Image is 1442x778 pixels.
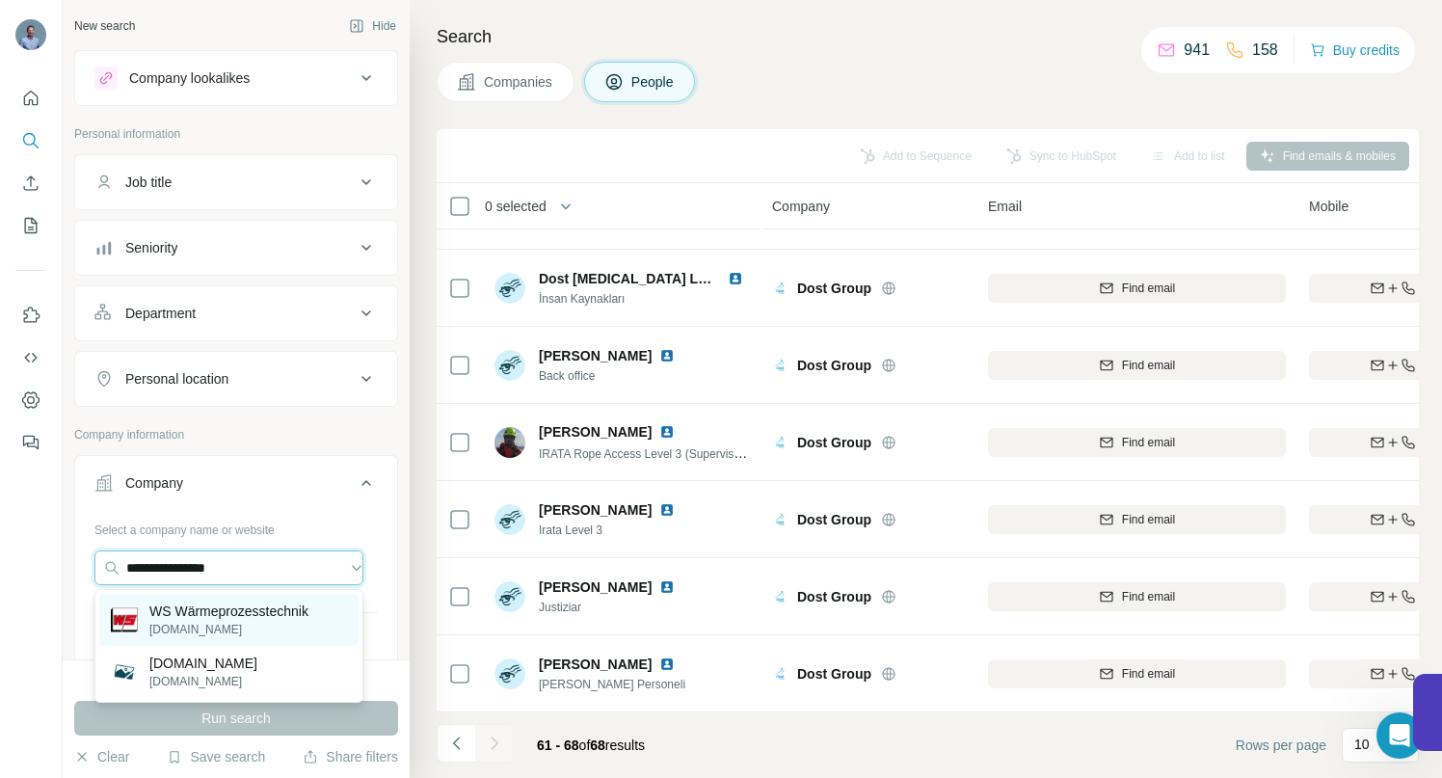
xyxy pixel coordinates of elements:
[539,522,682,539] span: Irata Level 3
[539,599,682,616] span: Justiziar
[129,68,250,88] div: Company lookalikes
[1184,39,1210,62] p: 941
[988,197,1022,216] span: Email
[75,225,397,271] button: Seniority
[74,17,135,35] div: New search
[772,281,788,296] img: Logo of Dost Group
[797,279,871,298] span: Dost Group
[15,340,46,375] button: Use Surfe API
[539,346,652,365] span: [PERSON_NAME]
[437,724,475,763] button: Navigate to previous page
[125,473,183,493] div: Company
[15,123,46,158] button: Search
[537,738,579,753] span: 61 - 68
[988,505,1286,534] button: Find email
[797,664,871,684] span: Dost Group
[111,658,138,685] img: dynaflox.com.cn
[74,426,398,443] p: Company information
[485,197,547,216] span: 0 selected
[988,659,1286,688] button: Find email
[125,304,196,323] div: Department
[1122,280,1175,297] span: Find email
[590,738,605,753] span: 68
[15,81,46,116] button: Quick start
[659,348,675,363] img: LinkedIn logo
[125,238,177,257] div: Seniority
[772,666,788,682] img: Logo of Dost Group
[797,587,871,606] span: Dost Group
[772,512,788,527] img: Logo of Dost Group
[303,747,398,766] button: Share filters
[988,428,1286,457] button: Find email
[539,676,685,693] span: [PERSON_NAME] Personeli
[728,271,743,286] img: LinkedIn logo
[494,504,525,535] img: Avatar
[74,125,398,143] p: Personal information
[15,19,46,50] img: Avatar
[75,159,397,205] button: Job title
[539,422,652,442] span: [PERSON_NAME]
[74,747,129,766] button: Clear
[149,654,257,673] p: [DOMAIN_NAME]
[149,602,308,621] p: WS Wärmeprozesstechnik
[1122,511,1175,528] span: Find email
[335,12,410,40] button: Hide
[539,655,652,674] span: [PERSON_NAME]
[494,581,525,612] img: Avatar
[75,356,397,402] button: Personal location
[494,658,525,689] img: Avatar
[1310,37,1400,64] button: Buy credits
[125,173,172,192] div: Job title
[631,72,676,92] span: People
[15,425,46,460] button: Feedback
[94,514,378,539] div: Select a company name or website
[539,500,652,520] span: [PERSON_NAME]
[659,657,675,672] img: LinkedIn logo
[539,577,652,597] span: [PERSON_NAME]
[15,383,46,417] button: Dashboard
[15,166,46,201] button: Enrich CSV
[149,673,257,690] p: [DOMAIN_NAME]
[579,738,591,753] span: of
[539,367,682,385] span: Back office
[494,350,525,381] img: Avatar
[659,424,675,440] img: LinkedIn logo
[988,582,1286,611] button: Find email
[494,273,525,304] img: Avatar
[125,369,228,389] div: Personal location
[1122,665,1175,683] span: Find email
[1236,736,1326,755] span: Rows per page
[15,298,46,333] button: Use Surfe on LinkedIn
[659,502,675,518] img: LinkedIn logo
[111,606,138,633] img: WS Wärmeprozesstechnik
[15,208,46,243] button: My lists
[1122,434,1175,451] span: Find email
[539,271,968,286] span: Dost [MEDICAL_DATA] LDA - Wind Energy Recruitment Consultant
[988,274,1286,303] button: Find email
[484,72,554,92] span: Companies
[797,433,871,452] span: Dost Group
[75,55,397,101] button: Company lookalikes
[437,23,1419,50] h4: Search
[75,460,397,514] button: Company
[988,351,1286,380] button: Find email
[75,290,397,336] button: Department
[1309,197,1349,216] span: Mobile
[167,747,265,766] button: Save search
[1252,39,1278,62] p: 158
[539,445,899,461] span: IRATA Rope Access Level 3 (Supervisor) [GEOGRAPHIC_DATA] - OR
[539,290,751,308] span: İnsan Kaynakları
[772,358,788,373] img: Logo of Dost Group
[537,738,645,753] span: results
[1376,712,1423,759] iframe: Intercom live chat
[772,589,788,604] img: Logo of Dost Group
[494,427,525,458] img: Avatar
[1354,735,1370,754] p: 10
[1122,588,1175,605] span: Find email
[772,435,788,450] img: Logo of Dost Group
[797,510,871,529] span: Dost Group
[1122,357,1175,374] span: Find email
[772,197,830,216] span: Company
[797,356,871,375] span: Dost Group
[659,579,675,595] img: LinkedIn logo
